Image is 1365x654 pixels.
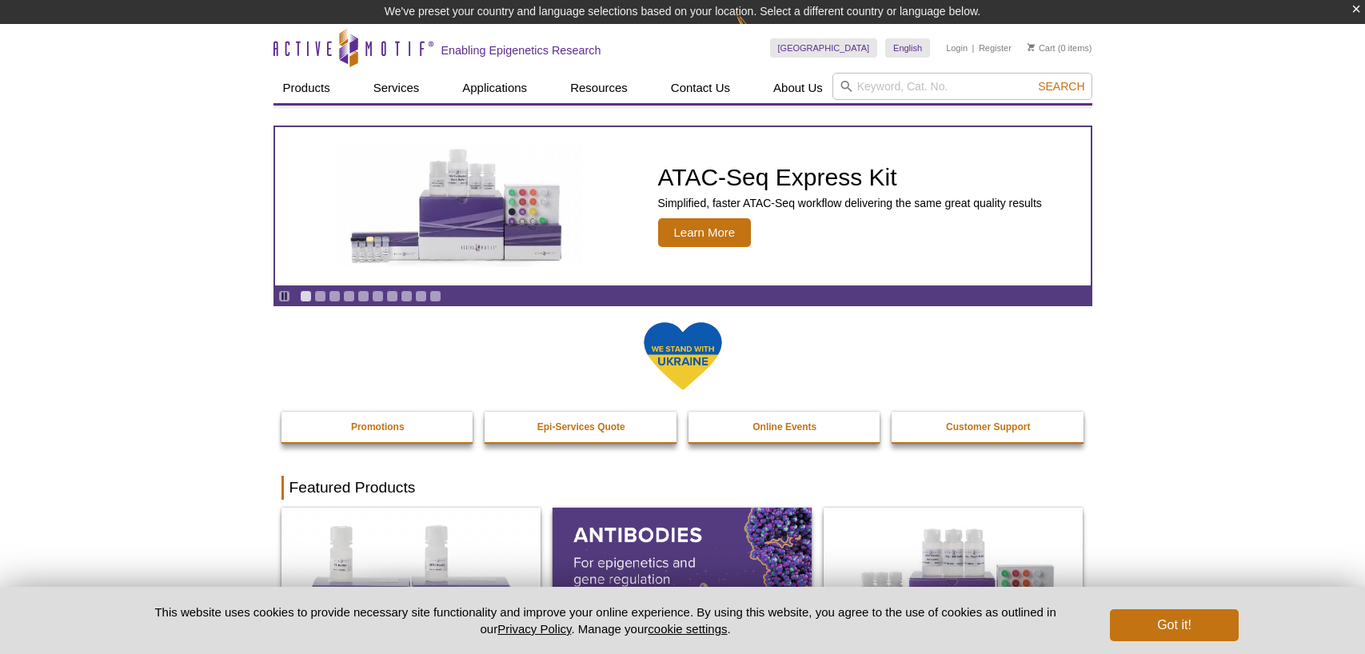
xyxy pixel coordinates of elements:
[561,73,637,103] a: Resources
[770,38,878,58] a: [GEOGRAPHIC_DATA]
[401,290,413,302] a: Go to slide 8
[736,12,778,50] img: Change Here
[764,73,832,103] a: About Us
[658,165,1042,189] h2: ATAC-Seq Express Kit
[275,127,1091,285] article: ATAC-Seq Express Kit
[892,412,1085,442] a: Customer Support
[658,218,752,247] span: Learn More
[429,290,441,302] a: Go to slide 10
[1038,80,1084,93] span: Search
[946,421,1030,433] strong: Customer Support
[497,622,571,636] a: Privacy Policy
[300,290,312,302] a: Go to slide 1
[314,290,326,302] a: Go to slide 2
[351,421,405,433] strong: Promotions
[326,146,590,267] img: ATAC-Seq Express Kit
[1028,43,1035,51] img: Your Cart
[273,73,340,103] a: Products
[127,604,1084,637] p: This website uses cookies to provide necessary site functionality and improve your online experie...
[329,290,341,302] a: Go to slide 3
[281,476,1084,500] h2: Featured Products
[357,290,369,302] a: Go to slide 5
[972,38,975,58] li: |
[885,38,930,58] a: English
[946,42,968,54] a: Login
[343,290,355,302] a: Go to slide 4
[415,290,427,302] a: Go to slide 9
[643,321,723,392] img: We Stand With Ukraine
[1033,79,1089,94] button: Search
[281,412,475,442] a: Promotions
[661,73,740,103] a: Contact Us
[1028,38,1092,58] li: (0 items)
[364,73,429,103] a: Services
[832,73,1092,100] input: Keyword, Cat. No.
[441,43,601,58] h2: Enabling Epigenetics Research
[658,196,1042,210] p: Simplified, faster ATAC-Seq workflow delivering the same great quality results
[485,412,678,442] a: Epi-Services Quote
[386,290,398,302] a: Go to slide 7
[752,421,816,433] strong: Online Events
[275,127,1091,285] a: ATAC-Seq Express Kit ATAC-Seq Express Kit Simplified, faster ATAC-Seq workflow delivering the sam...
[537,421,625,433] strong: Epi-Services Quote
[372,290,384,302] a: Go to slide 6
[453,73,537,103] a: Applications
[979,42,1012,54] a: Register
[1110,609,1238,641] button: Got it!
[648,622,727,636] button: cookie settings
[278,290,290,302] a: Toggle autoplay
[1028,42,1056,54] a: Cart
[688,412,882,442] a: Online Events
